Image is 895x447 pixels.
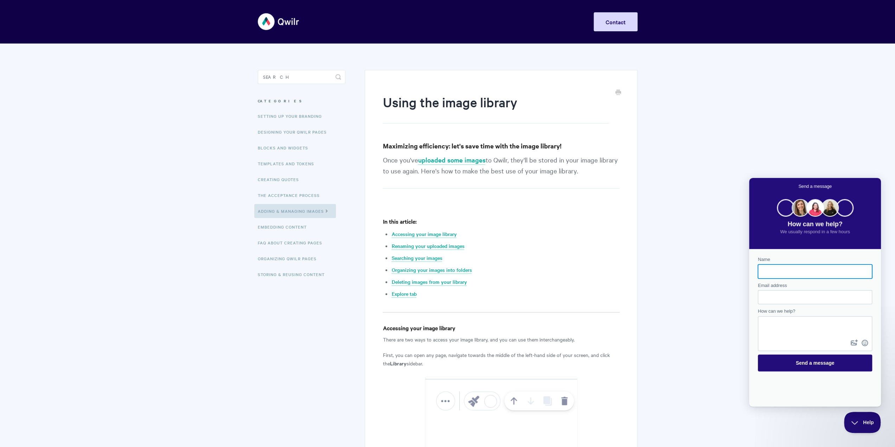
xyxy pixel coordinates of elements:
h1: Using the image library [383,93,609,123]
a: Renaming your uploaded images [391,242,464,250]
a: Blocks and Widgets [258,141,313,155]
a: Explore tab [391,290,416,298]
a: Adding & Managing Images [254,204,336,218]
a: Organizing Qwilr Pages [258,251,322,266]
iframe: Help Scout Beacon - Close [844,412,881,433]
a: Setting up your Branding [258,109,327,123]
a: uploaded some images [418,155,485,165]
p: There are two ways to access your image library, and you can use them interchangeably. [383,335,619,344]
a: Embedding Content [258,220,312,234]
h4: Accessing your image library [383,324,619,332]
a: Storing & Reusing Content [258,267,330,281]
h3: Categories [258,95,345,107]
a: Print this Article [615,89,621,97]
h3: Maximizing efficiency: let's save time with the image library! [383,141,619,151]
p: First, you can open any page, navigate towards the middle of the left-hand side of your screen, a... [383,351,619,368]
img: Qwilr Help Center [258,8,300,35]
strong: In this article: [383,217,416,225]
a: Accessing your image library [391,230,456,238]
a: FAQ About Creating Pages [258,236,327,250]
iframe: Help Scout Beacon - Live Chat, Contact Form, and Knowledge Base [749,178,881,407]
a: Contact [594,12,638,31]
strong: Library [390,359,406,367]
a: Organizing your images into folders [391,266,472,274]
a: Templates and Tokens [258,157,319,171]
input: Search [258,70,345,84]
a: Searching your images [391,254,442,262]
a: Designing Your Qwilr Pages [258,125,332,139]
a: Deleting images from your library [391,278,467,286]
p: Once you've to Qwilr, they'll be stored in your image library to use again. Here's how to make th... [383,154,619,189]
a: The Acceptance Process [258,188,325,202]
a: Creating Quotes [258,172,304,186]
